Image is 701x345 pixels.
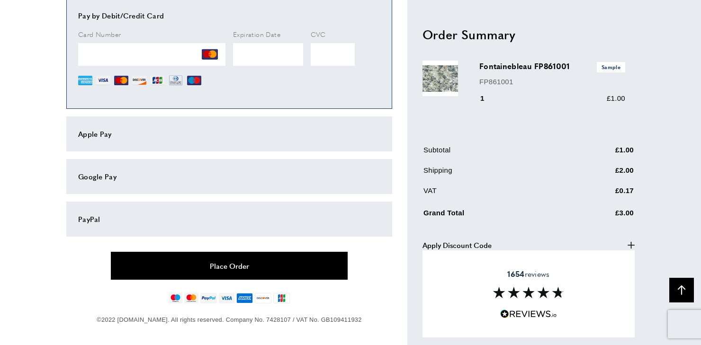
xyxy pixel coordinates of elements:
[96,73,110,88] img: VI.png
[311,43,355,66] iframe: Secure Credit Card Frame - CVV
[78,171,380,182] div: Google Pay
[233,43,303,66] iframe: Secure Credit Card Frame - Expiration Date
[500,310,557,318] img: Reviews.io 5 stars
[78,73,92,88] img: AE.png
[187,73,201,88] img: MI.png
[78,213,380,225] div: PayPal
[479,76,625,87] p: FP861001
[132,73,146,88] img: DI.png
[423,144,567,163] td: Subtotal
[568,185,634,203] td: £0.17
[78,10,380,21] div: Pay by Debit/Credit Card
[422,239,492,250] span: Apply Discount Code
[168,73,183,88] img: DN.png
[150,73,164,88] img: JCB.png
[233,29,280,39] span: Expiration Date
[236,293,253,303] img: american-express
[78,43,225,66] iframe: Secure Credit Card Frame - Credit Card Number
[78,128,380,140] div: Apple Pay
[479,61,625,72] h3: Fontainebleau FP861001
[493,287,564,298] img: Reviews section
[97,316,361,323] span: ©2022 [DOMAIN_NAME]. All rights reserved. Company No. 7428107 / VAT No. GB109411932
[507,268,524,279] strong: 1654
[422,26,635,43] h2: Order Summary
[422,61,458,96] img: Fontainebleau FP861001
[423,185,567,203] td: VAT
[169,293,182,303] img: maestro
[423,165,567,183] td: Shipping
[219,293,234,303] img: visa
[184,293,198,303] img: mastercard
[568,205,634,226] td: £3.00
[568,165,634,183] td: £2.00
[507,269,549,279] span: reviews
[78,29,121,39] span: Card Number
[568,144,634,163] td: £1.00
[202,46,218,62] img: MC.png
[200,293,217,303] img: paypal
[311,29,326,39] span: CVC
[479,93,498,104] div: 1
[273,293,290,303] img: jcb
[114,73,128,88] img: MC.png
[607,94,625,102] span: £1.00
[597,62,625,72] span: Sample
[111,252,348,280] button: Place Order
[255,293,271,303] img: discover
[423,205,567,226] td: Grand Total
